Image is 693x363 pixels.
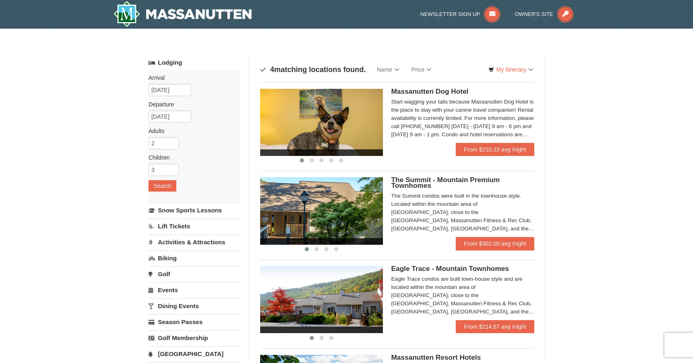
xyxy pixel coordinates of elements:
span: Massanutten Dog Hotel [391,88,468,95]
a: Newsletter Sign Up [421,11,501,17]
span: Eagle Trace - Mountain Townhomes [391,265,509,273]
div: Eagle Trace condos are built town-house style and are located within the mountain area of [GEOGRA... [391,275,534,316]
label: Arrival [148,74,234,82]
a: My Itinerary [483,63,538,76]
img: Massanutten Resort Logo [113,1,252,27]
a: Lift Tickets [148,219,240,234]
a: [GEOGRAPHIC_DATA] [148,346,240,361]
label: Departure [148,100,234,108]
button: Search [148,180,176,192]
span: Massanutten Resort Hotels [391,354,481,361]
span: Newsletter Sign Up [421,11,480,17]
a: Golf [148,266,240,282]
a: Golf Membership [148,330,240,345]
label: Children [148,153,234,162]
div: Start wagging your tails because Massanutten Dog Hotel is the place to stay with your canine trav... [391,98,534,139]
a: Activities & Attractions [148,234,240,250]
a: From $302.00 avg /night [456,237,534,250]
a: Owner's Site [515,11,574,17]
div: The Summit condos were built in the townhouse style. Located within the mountain area of [GEOGRAP... [391,192,534,233]
a: Lodging [148,55,240,70]
a: Season Passes [148,314,240,329]
a: Biking [148,250,240,266]
a: From $214.67 avg /night [456,320,534,333]
span: Owner's Site [515,11,553,17]
a: Massanutten Resort [113,1,252,27]
label: Adults [148,127,234,135]
a: Dining Events [148,298,240,313]
span: The Summit - Mountain Premium Townhomes [391,176,500,189]
a: Price [405,61,438,78]
a: Name [371,61,405,78]
a: From $210.33 avg /night [456,143,534,156]
a: Snow Sports Lessons [148,203,240,218]
a: Events [148,282,240,298]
